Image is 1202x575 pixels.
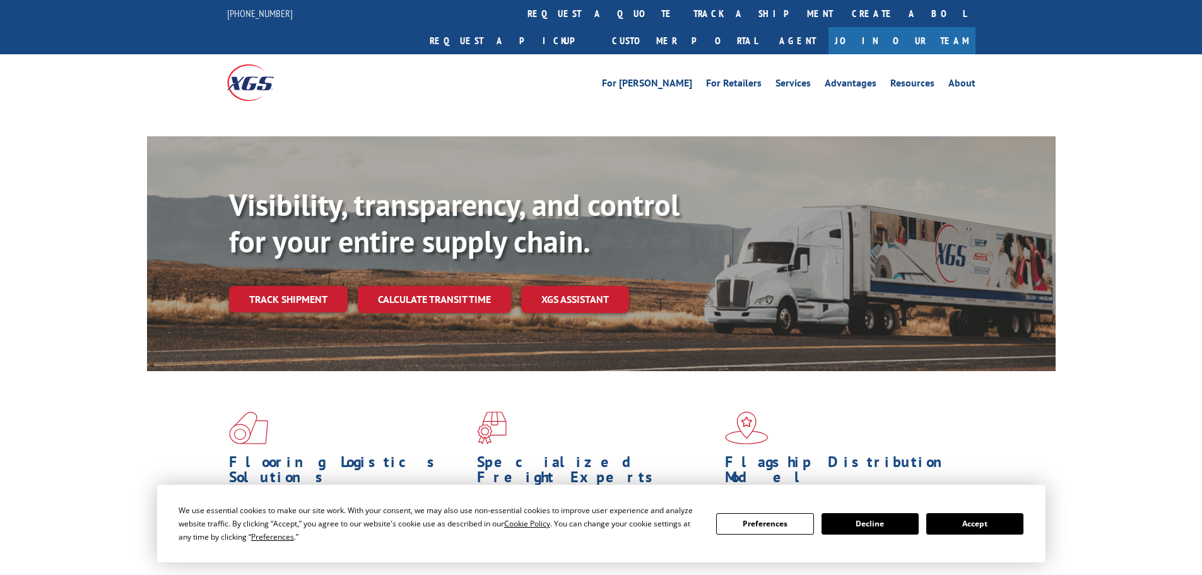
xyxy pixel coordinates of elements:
[229,454,468,491] h1: Flooring Logistics Solutions
[229,286,348,312] a: Track shipment
[521,286,629,313] a: XGS ASSISTANT
[602,78,692,92] a: For [PERSON_NAME]
[358,286,511,313] a: Calculate transit time
[716,513,813,535] button: Preferences
[767,27,828,54] a: Agent
[725,412,769,444] img: xgs-icon-flagship-distribution-model-red
[828,27,975,54] a: Join Our Team
[926,513,1023,535] button: Accept
[725,454,963,491] h1: Flagship Distribution Model
[890,78,934,92] a: Resources
[504,518,550,529] span: Cookie Policy
[775,78,811,92] a: Services
[603,27,767,54] a: Customer Portal
[420,27,603,54] a: Request a pickup
[477,412,507,444] img: xgs-icon-focused-on-flooring-red
[251,531,294,542] span: Preferences
[706,78,762,92] a: For Retailers
[157,485,1046,562] div: Cookie Consent Prompt
[179,504,701,543] div: We use essential cookies to make our site work. With your consent, we may also use non-essential ...
[229,185,680,261] b: Visibility, transparency, and control for your entire supply chain.
[227,7,293,20] a: [PHONE_NUMBER]
[477,454,716,491] h1: Specialized Freight Experts
[948,78,975,92] a: About
[822,513,919,535] button: Decline
[825,78,876,92] a: Advantages
[229,412,268,444] img: xgs-icon-total-supply-chain-intelligence-red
